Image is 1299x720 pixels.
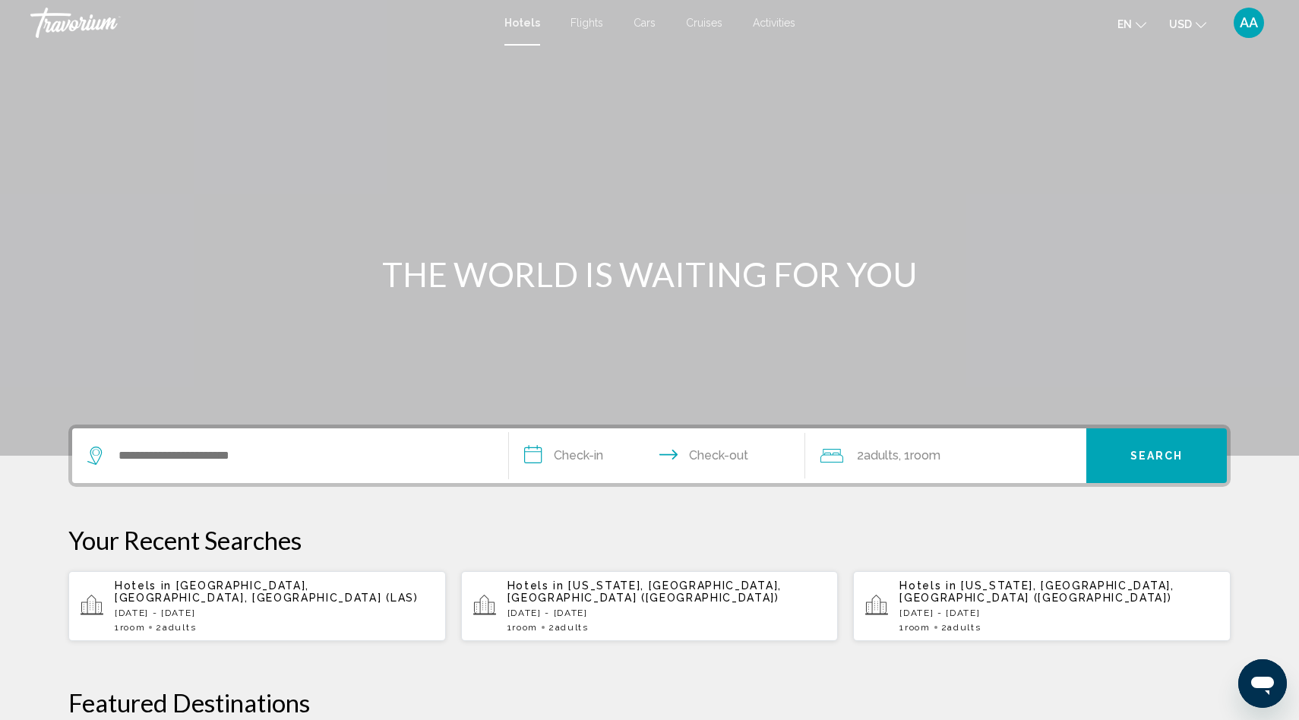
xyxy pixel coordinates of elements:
[115,579,172,592] span: Hotels in
[899,579,956,592] span: Hotels in
[899,608,1218,618] p: [DATE] - [DATE]
[156,622,196,633] span: 2
[72,428,1227,483] div: Search widget
[1240,15,1258,30] span: AA
[507,608,826,618] p: [DATE] - [DATE]
[1169,18,1192,30] span: USD
[910,448,940,463] span: Room
[507,579,782,604] span: [US_STATE], [GEOGRAPHIC_DATA], [GEOGRAPHIC_DATA] ([GEOGRAPHIC_DATA])
[1238,659,1287,708] iframe: Button to launch messaging window
[507,579,564,592] span: Hotels in
[857,445,899,466] span: 2
[115,608,434,618] p: [DATE] - [DATE]
[68,570,446,642] button: Hotels in [GEOGRAPHIC_DATA], [GEOGRAPHIC_DATA], [GEOGRAPHIC_DATA] (LAS)[DATE] - [DATE]1Room2Adults
[634,17,656,29] a: Cars
[115,622,145,633] span: 1
[947,622,981,633] span: Adults
[941,622,981,633] span: 2
[512,622,538,633] span: Room
[120,622,146,633] span: Room
[507,622,538,633] span: 1
[805,428,1086,483] button: Travelers: 2 adults, 0 children
[68,687,1231,718] h2: Featured Destinations
[68,525,1231,555] p: Your Recent Searches
[461,570,839,642] button: Hotels in [US_STATE], [GEOGRAPHIC_DATA], [GEOGRAPHIC_DATA] ([GEOGRAPHIC_DATA])[DATE] - [DATE]1Roo...
[1130,450,1184,463] span: Search
[853,570,1231,642] button: Hotels in [US_STATE], [GEOGRAPHIC_DATA], [GEOGRAPHIC_DATA] ([GEOGRAPHIC_DATA])[DATE] - [DATE]1Roo...
[548,622,589,633] span: 2
[1169,13,1206,35] button: Change currency
[163,622,196,633] span: Adults
[899,622,930,633] span: 1
[899,579,1174,604] span: [US_STATE], [GEOGRAPHIC_DATA], [GEOGRAPHIC_DATA] ([GEOGRAPHIC_DATA])
[30,8,489,38] a: Travorium
[509,428,805,483] button: Check in and out dates
[1086,428,1227,483] button: Search
[753,17,795,29] a: Activities
[555,622,589,633] span: Adults
[504,17,540,29] a: Hotels
[905,622,931,633] span: Room
[864,448,899,463] span: Adults
[570,17,603,29] a: Flights
[1229,7,1269,39] button: User Menu
[1117,18,1132,30] span: en
[686,17,722,29] a: Cruises
[899,445,940,466] span: , 1
[115,579,419,604] span: [GEOGRAPHIC_DATA], [GEOGRAPHIC_DATA], [GEOGRAPHIC_DATA] (LAS)
[1117,13,1146,35] button: Change language
[365,254,934,294] h1: THE WORLD IS WAITING FOR YOU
